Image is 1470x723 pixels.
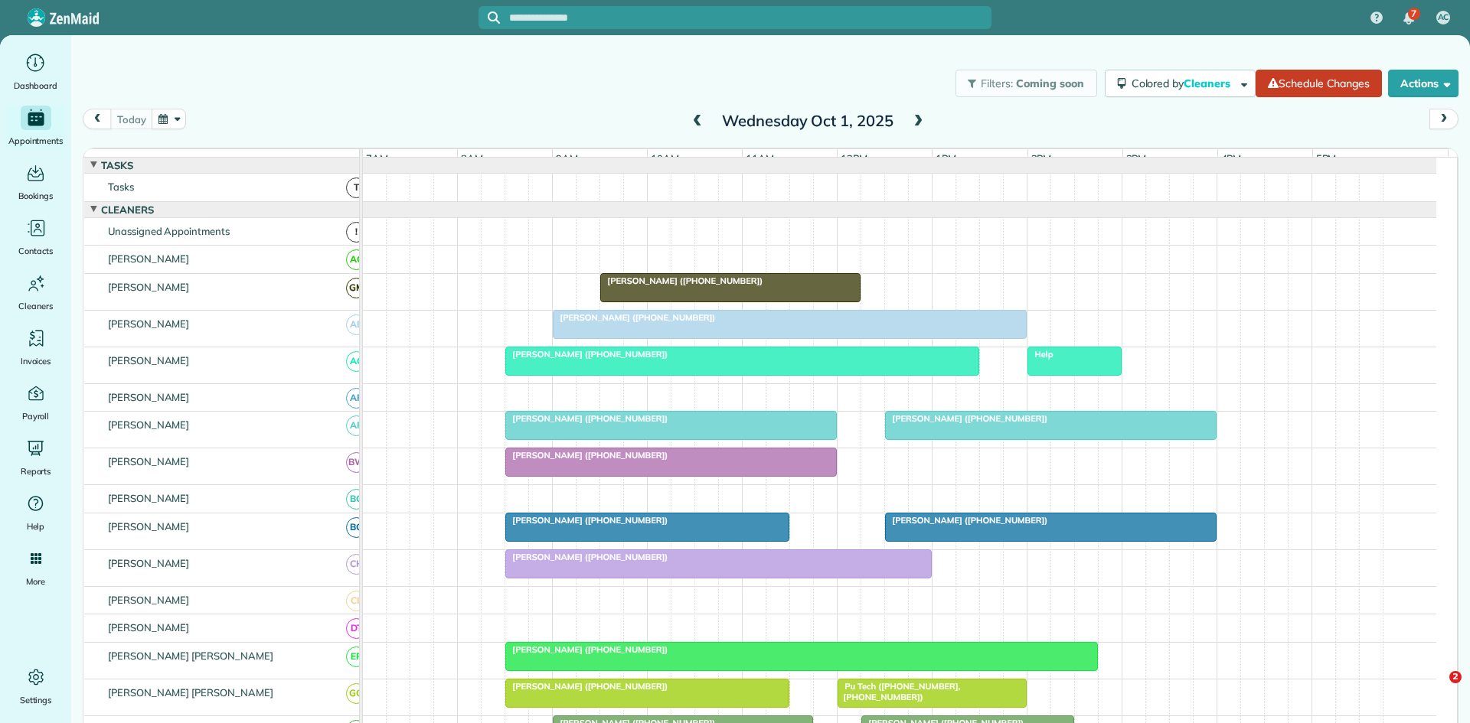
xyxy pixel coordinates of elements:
span: [PERSON_NAME] [105,492,193,504]
span: [PERSON_NAME] [105,391,193,403]
span: 5pm [1313,152,1340,164]
span: Contacts [18,243,53,259]
span: [PERSON_NAME] [105,318,193,330]
span: Help [27,519,45,534]
span: GM [346,278,367,298]
h2: Wednesday Oct 1, 2025 [712,112,903,129]
span: Colored by [1132,77,1236,90]
span: Settings [20,692,52,708]
a: Dashboard [6,50,65,93]
span: Cleaners [18,298,53,314]
span: 4pm [1218,152,1245,164]
span: CL [346,591,367,611]
span: [PERSON_NAME] [PERSON_NAME] [105,650,276,662]
span: GG [346,683,367,704]
span: [PERSON_NAME] [PERSON_NAME] [105,686,276,699]
span: [PERSON_NAME] [105,594,193,606]
span: 3pm [1123,152,1150,164]
span: 7 [1411,8,1416,20]
span: BW [346,452,367,473]
span: [PERSON_NAME] [105,354,193,366]
span: 12pm [838,152,871,164]
span: 11am [743,152,777,164]
span: BC [346,489,367,510]
a: Reports [6,436,65,479]
span: AC [346,351,367,372]
span: [PERSON_NAME] [105,520,193,532]
svg: Focus search [488,11,500,24]
span: 8am [458,152,486,164]
iframe: Intercom live chat [1418,671,1455,708]
a: Cleaners [6,271,65,314]
span: AF [346,415,367,436]
button: next [1429,109,1459,129]
a: Settings [6,665,65,708]
span: 7am [363,152,391,164]
span: Unassigned Appointments [105,225,233,237]
button: Colored byCleaners [1105,70,1256,97]
span: Bookings [18,188,54,204]
span: EP [346,646,367,667]
span: [PERSON_NAME] [105,455,193,467]
span: [PERSON_NAME] ([PHONE_NUMBER]) [599,275,763,286]
span: Tasks [98,159,136,171]
span: More [26,574,45,589]
span: 1pm [933,152,959,164]
span: Filters: [981,77,1013,90]
span: ! [346,222,367,243]
span: AC [1438,11,1449,24]
span: [PERSON_NAME] ([PHONE_NUMBER]) [552,312,716,323]
button: today [110,109,152,129]
span: CH [346,554,367,575]
span: [PERSON_NAME] ([PHONE_NUMBER]) [505,349,668,360]
span: Payroll [22,409,50,424]
span: 2 [1449,671,1462,683]
span: [PERSON_NAME] ([PHONE_NUMBER]) [505,413,668,424]
a: Bookings [6,161,65,204]
span: [PERSON_NAME] [105,621,193,633]
span: [PERSON_NAME] ([PHONE_NUMBER]) [505,515,668,526]
span: [PERSON_NAME] [105,281,193,293]
span: [PERSON_NAME] ([PHONE_NUMBER]) [505,450,668,461]
button: Actions [1388,70,1459,97]
span: Reports [21,464,51,479]
span: [PERSON_NAME] [105,418,193,431]
span: Pu Tech ([PHONE_NUMBER], [PHONE_NUMBER]) [837,681,960,702]
span: Invoices [21,353,51,369]
a: Invoices [6,326,65,369]
span: 2pm [1028,152,1055,164]
div: 7 unread notifications [1393,2,1425,35]
span: Tasks [105,181,137,193]
a: Appointments [6,106,65,148]
a: Help [6,491,65,534]
span: [PERSON_NAME] ([PHONE_NUMBER]) [884,413,1048,424]
span: AC [346,249,367,270]
span: Cleaners [98,204,157,216]
button: prev [83,109,112,129]
span: [PERSON_NAME] [105,252,193,265]
a: Contacts [6,216,65,259]
span: [PERSON_NAME] ([PHONE_NUMBER]) [505,644,668,655]
span: [PERSON_NAME] ([PHONE_NUMBER]) [884,515,1048,526]
a: Payroll [6,381,65,424]
span: Appointments [8,133,64,148]
span: 10am [648,152,682,164]
span: BG [346,517,367,538]
span: Help [1027,349,1053,360]
span: DT [346,618,367,639]
span: [PERSON_NAME] ([PHONE_NUMBER]) [505,681,668,692]
span: Cleaners [1184,77,1233,90]
a: Schedule Changes [1256,70,1382,97]
span: Dashboard [14,78,57,93]
span: 9am [553,152,581,164]
span: AF [346,388,367,409]
button: Focus search [479,11,500,24]
span: [PERSON_NAME] [105,557,193,569]
span: [PERSON_NAME] ([PHONE_NUMBER]) [505,552,668,562]
span: Coming soon [1016,77,1085,90]
span: AB [346,314,367,335]
span: T [346,177,367,198]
